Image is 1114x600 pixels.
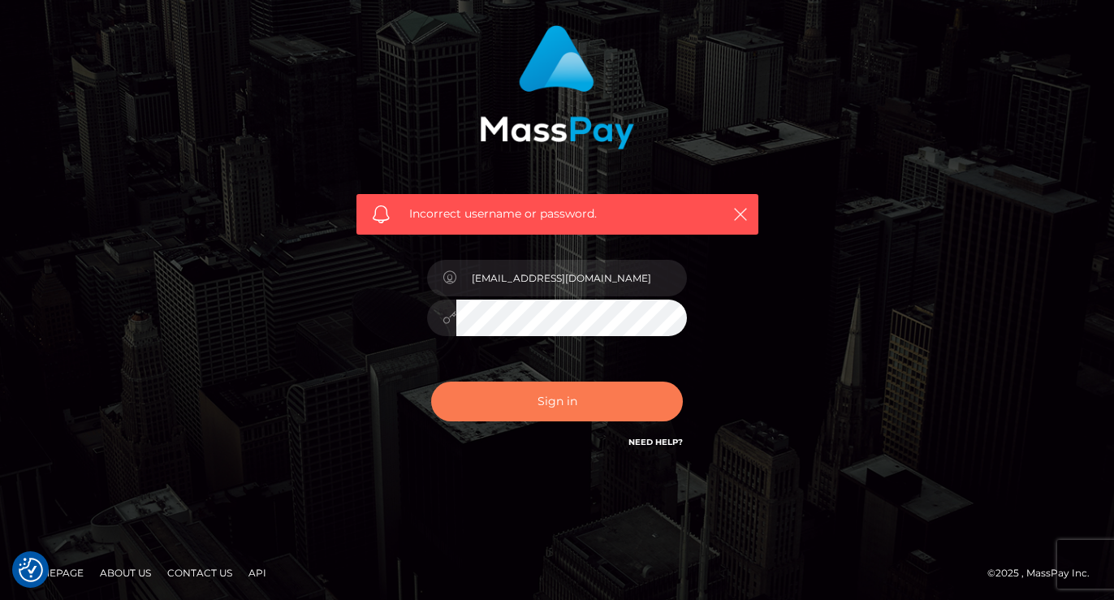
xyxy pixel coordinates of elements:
span: Incorrect username or password. [409,205,706,222]
a: About Us [93,560,158,585]
img: Revisit consent button [19,558,43,582]
img: MassPay Login [480,25,634,149]
a: Contact Us [161,560,239,585]
a: Homepage [18,560,90,585]
button: Consent Preferences [19,558,43,582]
a: Need Help? [628,437,683,447]
a: API [242,560,273,585]
input: Username... [456,260,687,296]
div: © 2025 , MassPay Inc. [987,564,1102,582]
button: Sign in [431,382,683,421]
